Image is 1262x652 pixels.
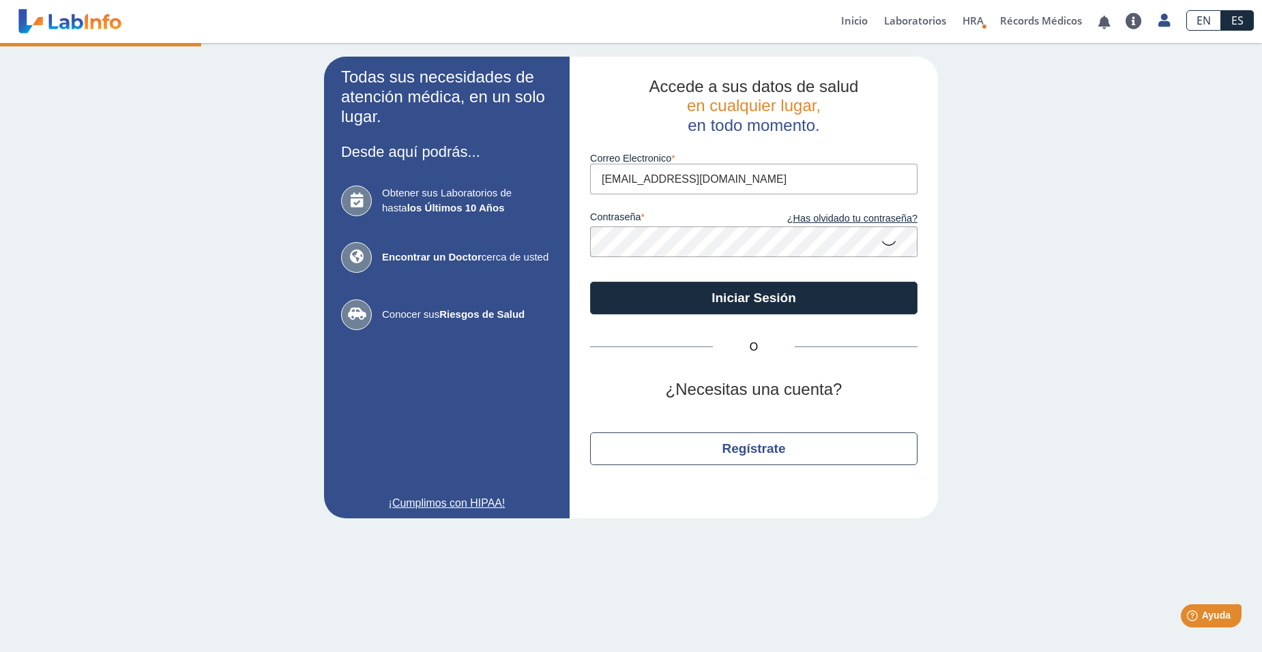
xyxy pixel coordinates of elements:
[1186,10,1221,31] a: EN
[590,282,918,314] button: Iniciar Sesión
[407,202,505,213] b: los Últimos 10 Años
[1221,10,1254,31] a: ES
[341,495,553,512] a: ¡Cumplimos con HIPAA!
[687,96,821,115] span: en cualquier lugar,
[590,153,918,164] label: Correo Electronico
[382,250,553,265] span: cerca de usted
[688,116,819,134] span: en todo momento.
[341,68,553,126] h2: Todas sus necesidades de atención médica, en un solo lugar.
[439,308,525,320] b: Riesgos de Salud
[382,186,553,216] span: Obtener sus Laboratorios de hasta
[1141,599,1247,637] iframe: Help widget launcher
[754,211,918,226] a: ¿Has olvidado tu contraseña?
[590,432,918,465] button: Regístrate
[713,339,795,355] span: O
[341,143,553,160] h3: Desde aquí podrás...
[590,380,918,400] h2: ¿Necesitas una cuenta?
[649,77,859,95] span: Accede a sus datos de salud
[963,14,984,27] span: HRA
[382,307,553,323] span: Conocer sus
[590,211,754,226] label: contraseña
[382,251,482,263] b: Encontrar un Doctor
